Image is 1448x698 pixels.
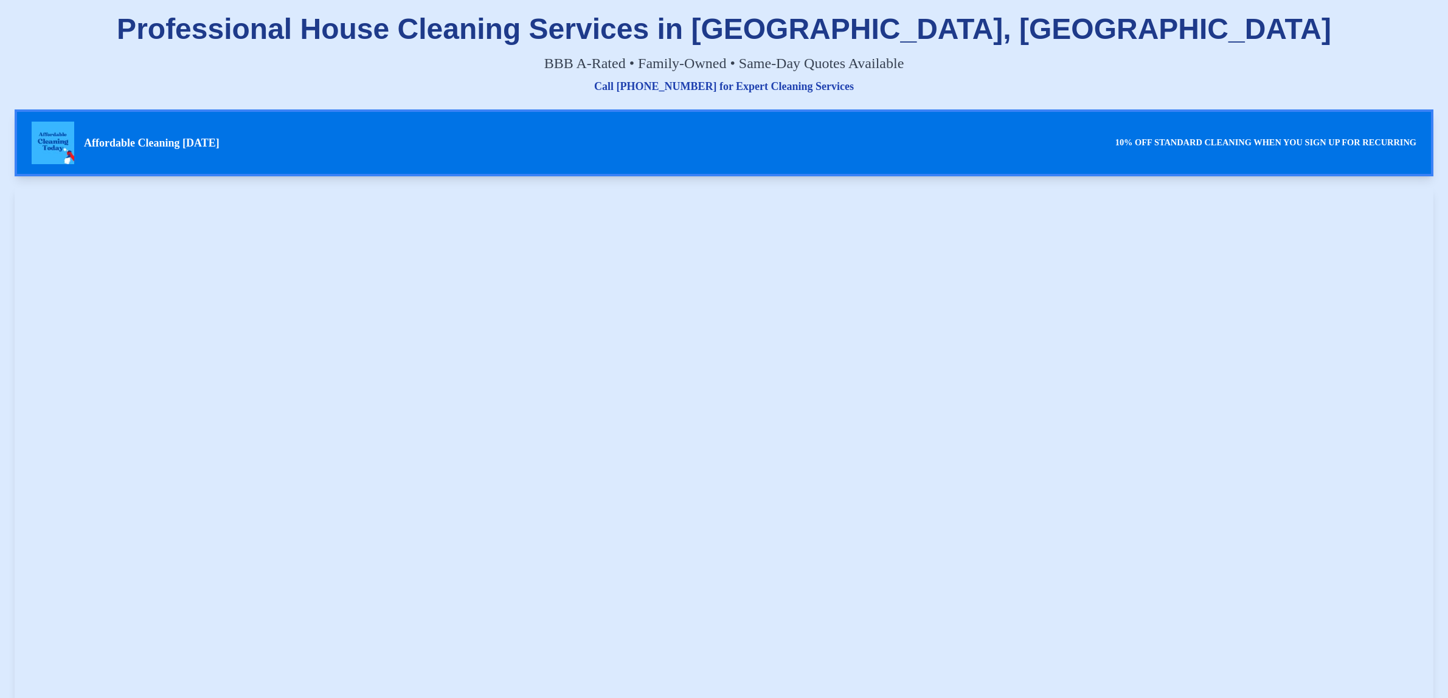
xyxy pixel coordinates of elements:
p: Call [PHONE_NUMBER] for Expert Cleaning Services [15,78,1433,95]
p: BBB A-Rated • Family-Owned • Same-Day Quotes Available [15,54,1433,73]
img: ACT Logo [32,122,74,164]
span: Affordable Cleaning [DATE] [84,134,220,151]
h1: Professional House Cleaning Services in [GEOGRAPHIC_DATA], [GEOGRAPHIC_DATA] [15,15,1433,44]
p: 10% OFF STANDARD CLEANING WHEN YOU SIGN UP FOR RECURRING [1115,136,1416,150]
